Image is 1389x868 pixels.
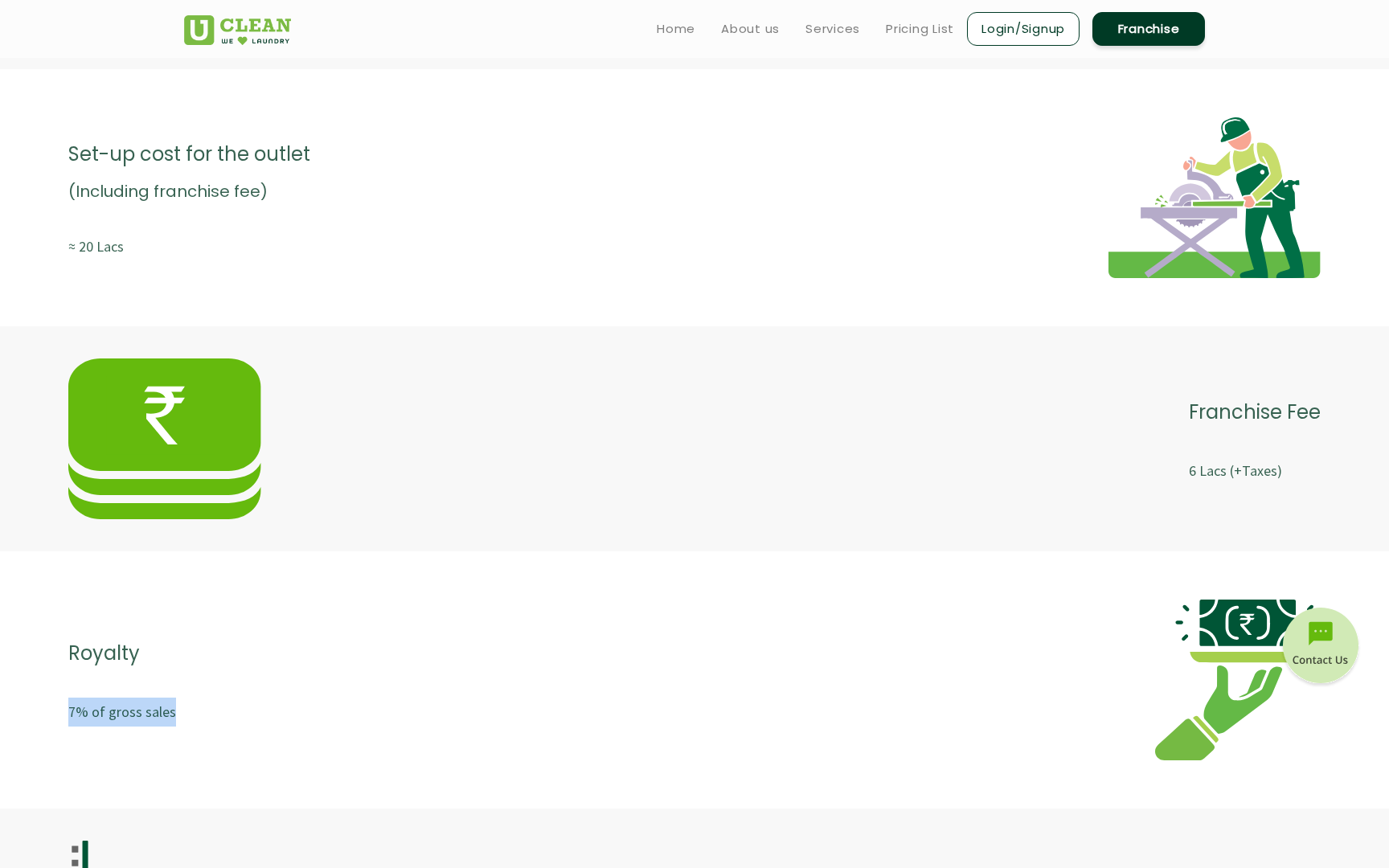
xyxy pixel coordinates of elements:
[1189,457,1321,485] p: 6 Lacs (+Taxes)
[1280,608,1361,688] img: contact-btn
[184,15,291,45] img: UClean Laundry and Dry Cleaning
[1155,600,1321,760] img: investment-img
[68,698,176,727] p: 7% of gross sales
[657,19,695,39] a: Home
[68,358,261,519] img: investment-img
[967,12,1080,46] a: Login/Signup
[805,19,860,39] a: Services
[68,633,176,674] p: Royalty
[721,19,780,39] a: About us
[1092,12,1205,46] a: Franchise
[1189,391,1321,432] p: Franchise Fee
[68,133,310,174] p: Set-up cost for the outlet
[886,19,954,39] a: Pricing List
[68,174,310,208] p: (Including franchise fee)
[1108,117,1321,278] img: investment-img
[68,232,310,261] p: ≈ 20 Lacs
